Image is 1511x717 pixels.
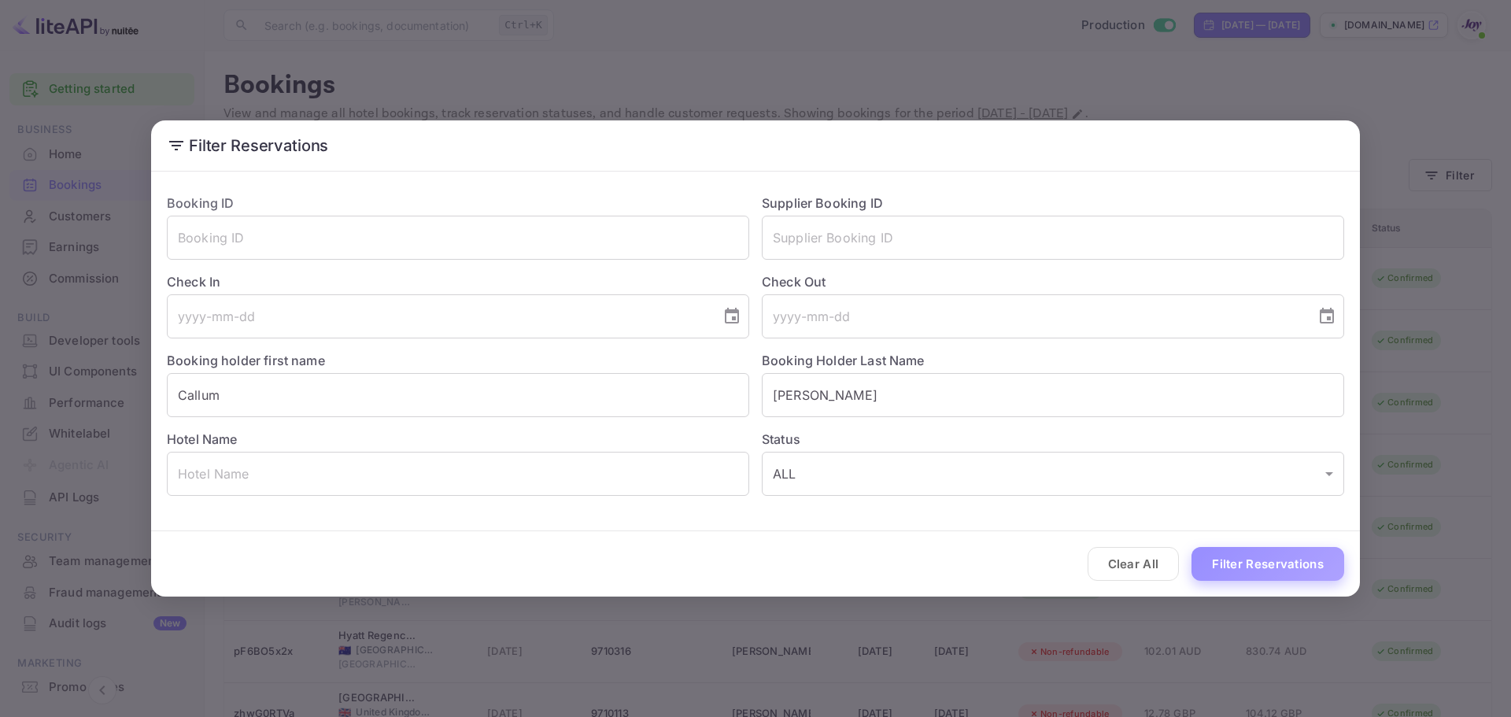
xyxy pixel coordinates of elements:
[167,373,749,417] input: Holder First Name
[762,452,1344,496] div: ALL
[167,431,238,447] label: Hotel Name
[1191,547,1344,581] button: Filter Reservations
[167,452,749,496] input: Hotel Name
[762,195,883,211] label: Supplier Booking ID
[167,353,325,368] label: Booking holder first name
[762,294,1305,338] input: yyyy-mm-dd
[762,272,1344,291] label: Check Out
[762,353,925,368] label: Booking Holder Last Name
[151,120,1360,171] h2: Filter Reservations
[167,195,235,211] label: Booking ID
[762,373,1344,417] input: Holder Last Name
[716,301,748,332] button: Choose date
[167,272,749,291] label: Check In
[762,216,1344,260] input: Supplier Booking ID
[762,430,1344,449] label: Status
[1311,301,1343,332] button: Choose date
[1088,547,1180,581] button: Clear All
[167,294,710,338] input: yyyy-mm-dd
[167,216,749,260] input: Booking ID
